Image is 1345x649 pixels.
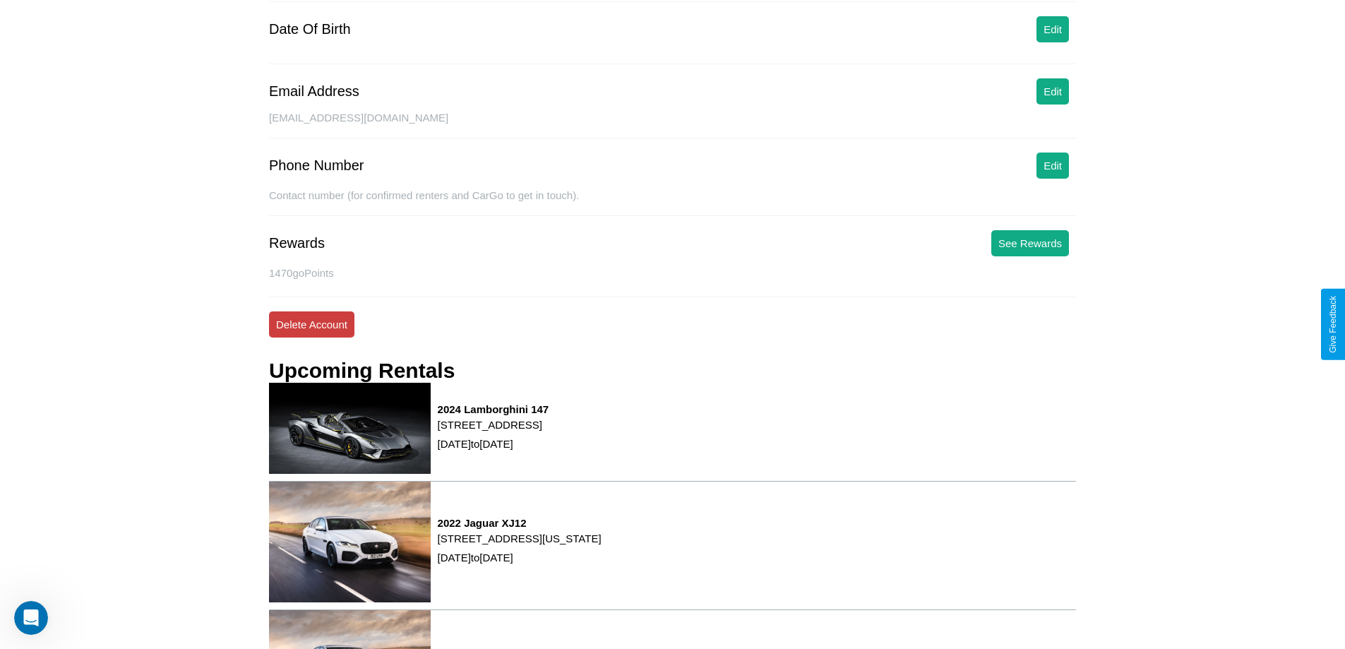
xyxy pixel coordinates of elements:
h3: 2024 Lamborghini 147 [438,403,549,415]
button: Edit [1036,78,1069,105]
button: Edit [1036,16,1069,42]
button: Edit [1036,153,1069,179]
p: [STREET_ADDRESS][US_STATE] [438,529,602,548]
p: [STREET_ADDRESS] [438,415,549,434]
img: rental [269,482,431,602]
div: Rewards [269,235,325,251]
div: Give Feedback [1328,296,1338,353]
p: [DATE] to [DATE] [438,434,549,453]
img: rental [269,383,431,474]
button: Delete Account [269,311,354,338]
div: [EMAIL_ADDRESS][DOMAIN_NAME] [269,112,1076,138]
button: See Rewards [991,230,1069,256]
div: Contact number (for confirmed renters and CarGo to get in touch). [269,189,1076,216]
p: [DATE] to [DATE] [438,548,602,567]
div: Phone Number [269,157,364,174]
div: Email Address [269,83,359,100]
p: 1470 goPoints [269,263,1076,282]
h3: 2022 Jaguar XJ12 [438,517,602,529]
iframe: Intercom live chat [14,601,48,635]
div: Date Of Birth [269,21,351,37]
h3: Upcoming Rentals [269,359,455,383]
